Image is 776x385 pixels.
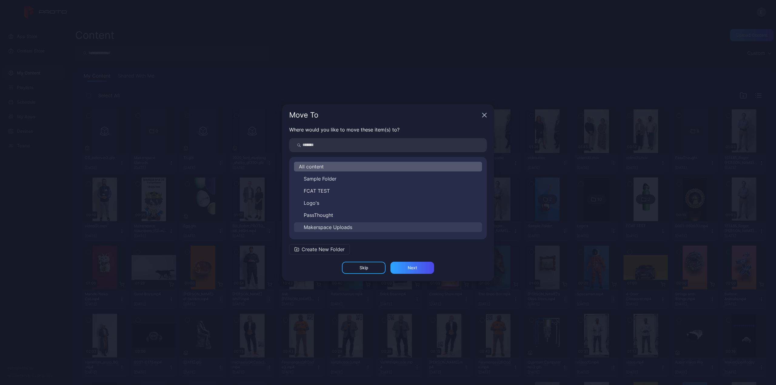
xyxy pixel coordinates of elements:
[289,111,480,119] div: Move To
[342,262,386,274] button: Skip
[294,198,482,208] button: Logo's
[304,211,333,219] span: PassThought
[304,175,336,182] span: Sample Folder
[408,265,417,270] div: Next
[304,199,319,207] span: Logo's
[294,186,482,196] button: FCAT TEST
[294,174,482,184] button: Sample Folder
[289,126,487,133] p: Where would you like to move these item(s) to?
[299,163,324,170] span: All content
[360,265,368,270] div: Skip
[390,262,434,274] button: Next
[304,187,330,194] span: FCAT TEST
[294,210,482,220] button: PassThought
[294,222,482,232] button: Makerspace Uploads
[302,246,345,253] span: Create New Folder
[304,224,352,231] span: Makerspace Uploads
[289,244,350,254] button: Create New Folder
